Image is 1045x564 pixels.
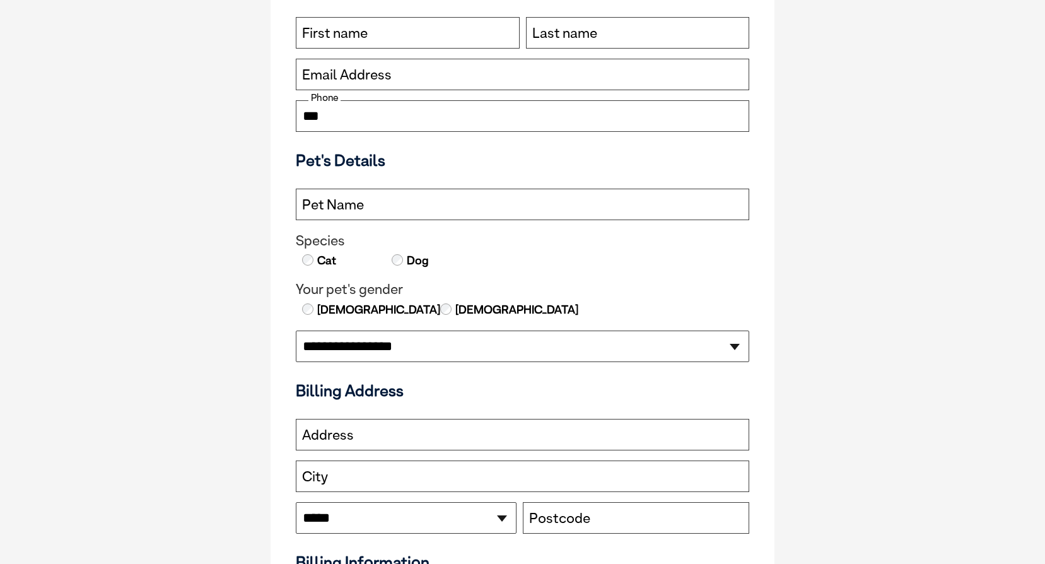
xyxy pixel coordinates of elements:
[532,25,597,42] label: Last name
[406,252,429,269] label: Dog
[296,281,749,298] legend: Your pet's gender
[302,469,328,485] label: City
[302,25,368,42] label: First name
[302,427,354,444] label: Address
[296,381,749,400] h3: Billing Address
[454,302,578,318] label: [DEMOGRAPHIC_DATA]
[296,233,749,249] legend: Species
[316,252,336,269] label: Cat
[529,510,590,527] label: Postcode
[316,302,440,318] label: [DEMOGRAPHIC_DATA]
[291,151,754,170] h3: Pet's Details
[308,92,341,103] label: Phone
[302,67,392,83] label: Email Address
